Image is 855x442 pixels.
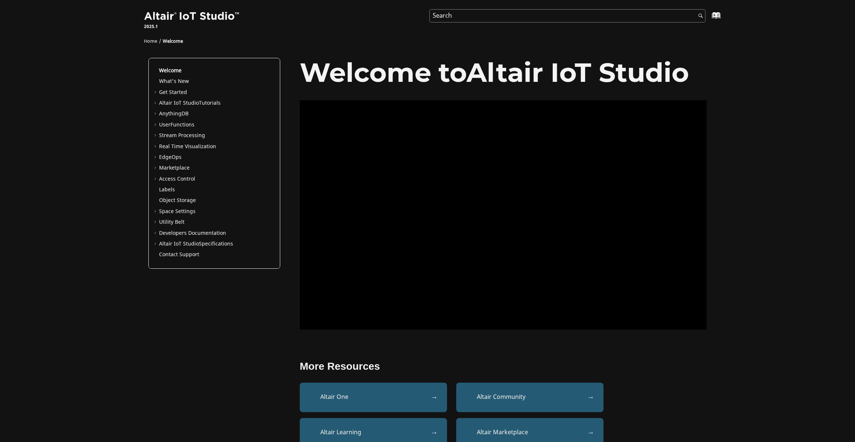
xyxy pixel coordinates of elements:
ul: Table of Contents [153,67,275,258]
span: Expand Real Time Visualization [153,143,159,150]
a: UserFunctions [159,121,194,129]
a: EdgeOps [159,153,182,161]
span: Altair IoT Studio [467,56,689,88]
span: Expand Altair IoT StudioSpecifications [153,240,159,248]
span: Expand Utility Belt [153,219,159,226]
span: Expand Access Control [153,175,159,183]
a: Real Time Visualization [159,143,216,150]
a: AnythingDB [159,110,189,118]
a: Altair Community [456,383,604,412]
span: Expand UserFunctions [153,121,159,129]
a: Labels [159,186,175,194]
nav: Tools [133,32,722,48]
span: Altair IoT Studio [159,240,199,248]
a: Get Started [159,88,187,96]
span: Expand Space Settings [153,208,159,215]
a: What's New [159,77,189,85]
a: Home [144,38,157,45]
p: More Resources [300,361,707,372]
span: Expand EdgeOps [153,154,159,161]
button: Search [689,9,709,24]
a: Contact Support [159,251,199,258]
span: Altair IoT Studio [159,99,199,107]
a: Object Storage [159,196,196,204]
p: 2025.1 [144,23,240,30]
a: Marketplace [159,164,190,172]
img: Altair IoT Studio [144,11,240,22]
a: Go to index terms page [700,15,717,23]
a: Welcome [163,38,183,45]
span: Functions [170,121,194,129]
h1: Welcome to [300,58,707,87]
a: Utility Belt [159,218,184,226]
a: Space Settings [159,208,196,215]
a: Developers Documentation [159,229,226,237]
a: Altair IoT StudioSpecifications [159,240,233,248]
a: Stream Processing [159,132,205,139]
a: Altair One [300,383,447,412]
span: Expand Get Started [153,89,159,96]
span: Expand Marketplace [153,164,159,172]
span: Expand Altair IoT StudioTutorials [153,100,159,107]
span: Expand AnythingDB [153,110,159,118]
a: Access Control [159,175,195,183]
a: Welcome [159,67,182,74]
span: Expand Stream Processing [153,132,159,139]
a: Altair IoT StudioTutorials [159,99,221,107]
span: Expand Developers Documentation [153,230,159,237]
input: Search query [429,9,706,22]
